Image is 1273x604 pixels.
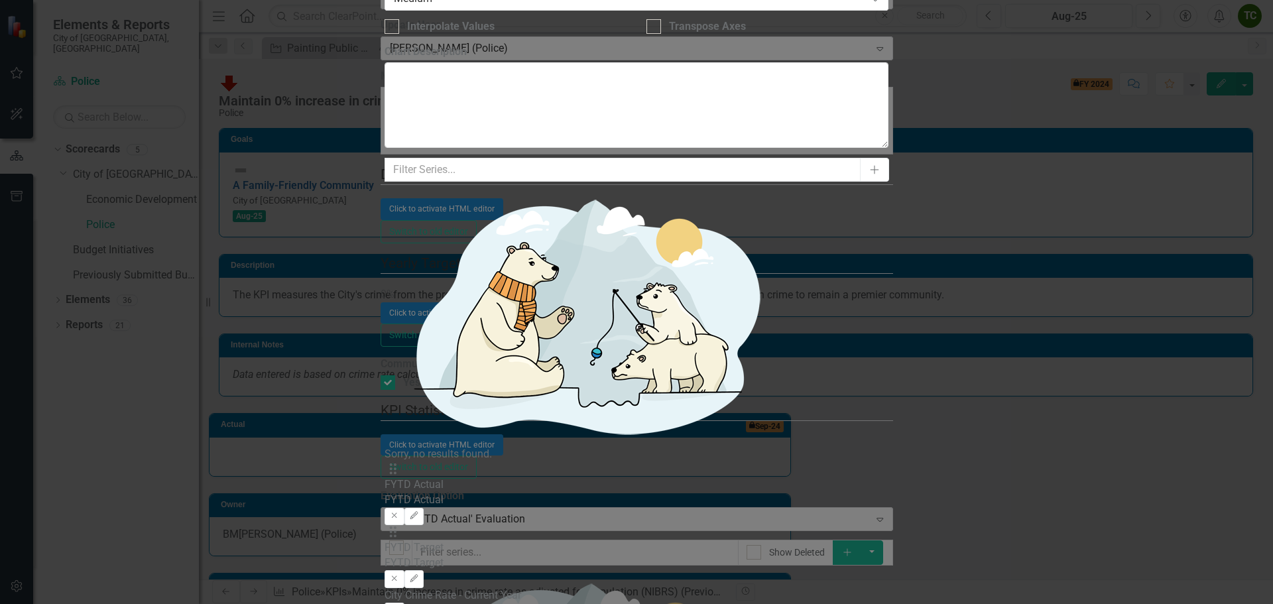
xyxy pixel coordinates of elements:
[385,447,888,462] div: Sorry, no results found.
[385,588,888,603] div: City Crime Rate - Current Year
[385,493,888,508] div: FYTD Actual
[385,158,861,182] input: Filter Series...
[385,477,888,493] div: FYTD Actual
[669,19,746,34] div: Transpose Axes
[385,556,888,571] div: FYTD Target
[407,19,495,34] div: Interpolate Values
[385,44,888,60] label: Chart Description
[385,182,782,447] img: No results found
[385,540,888,556] div: FYTD Target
